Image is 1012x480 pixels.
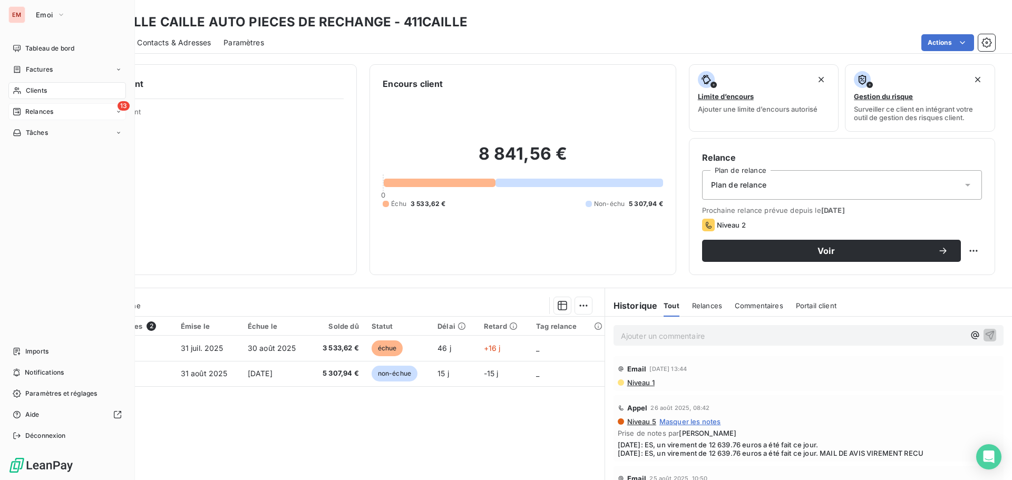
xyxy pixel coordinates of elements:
[381,191,385,199] span: 0
[626,378,655,387] span: Niveau 1
[711,180,766,190] span: Plan de relance
[118,101,130,111] span: 13
[181,369,228,378] span: 31 août 2025
[137,37,211,48] span: Contacts & Adresses
[248,322,304,330] div: Échue le
[627,404,648,412] span: Appel
[383,143,663,175] h2: 8 841,56 €
[391,199,406,209] span: Échu
[25,107,53,116] span: Relances
[25,368,64,377] span: Notifications
[618,440,999,457] span: [DATE]: ES, un virement de 12 639.76 euros a été fait ce jour. [DATE]: ES, un virement de 12 639....
[25,410,40,419] span: Aide
[679,429,736,437] span: [PERSON_NAME]
[618,429,999,437] span: Prise de notes par
[689,64,839,132] button: Limite d’encoursAjouter une limite d’encours autorisé
[64,77,344,90] h6: Informations client
[626,417,656,426] span: Niveau 5
[854,105,986,122] span: Surveiller ce client en intégrant votre outil de gestion des risques client.
[702,206,982,214] span: Prochaine relance prévue depuis le
[248,344,296,352] span: 30 août 2025
[372,366,417,381] span: non-échue
[223,37,264,48] span: Paramètres
[796,301,836,310] span: Portail client
[976,444,1001,469] div: Open Intercom Messenger
[484,322,523,330] div: Retard
[8,406,126,423] a: Aide
[26,86,47,95] span: Clients
[821,206,845,214] span: [DATE]
[854,92,913,101] span: Gestion du risque
[702,240,961,262] button: Voir
[484,369,499,378] span: -15 j
[93,13,468,32] h3: 411CAILLE CAILLE AUTO PIECES DE RECHANGE - 411CAILLE
[147,321,156,331] span: 2
[484,344,501,352] span: +16 j
[536,369,539,378] span: _
[248,369,273,378] span: [DATE]
[536,322,598,330] div: Tag relance
[650,405,709,411] span: 26 août 2025, 08:42
[181,344,223,352] span: 31 juil. 2025
[715,247,938,255] span: Voir
[26,128,48,138] span: Tâches
[25,347,48,356] span: Imports
[36,11,53,19] span: Emoi
[372,322,425,330] div: Statut
[316,322,358,330] div: Solde dû
[8,6,25,23] div: EM
[25,44,74,53] span: Tableau de bord
[437,369,449,378] span: 15 j
[735,301,783,310] span: Commentaires
[316,343,358,354] span: 3 533,62 €
[316,368,358,379] span: 5 307,94 €
[536,344,539,352] span: _
[594,199,625,209] span: Non-échu
[181,322,235,330] div: Émise le
[698,92,754,101] span: Limite d’encours
[717,221,746,229] span: Niveau 2
[85,107,344,122] span: Propriétés Client
[692,301,722,310] span: Relances
[26,65,53,74] span: Factures
[25,389,97,398] span: Paramètres et réglages
[664,301,679,310] span: Tout
[649,366,687,372] span: [DATE] 13:44
[702,151,982,164] h6: Relance
[437,322,471,330] div: Délai
[8,457,74,474] img: Logo LeanPay
[437,344,451,352] span: 46 j
[372,340,403,356] span: échue
[25,431,66,440] span: Déconnexion
[627,365,647,373] span: Email
[383,77,443,90] h6: Encours client
[845,64,995,132] button: Gestion du risqueSurveiller ce client en intégrant votre outil de gestion des risques client.
[921,34,974,51] button: Actions
[698,105,818,113] span: Ajouter une limite d’encours autorisé
[605,299,658,312] h6: Historique
[659,417,721,426] span: Masquer les notes
[629,199,663,209] span: 5 307,94 €
[411,199,446,209] span: 3 533,62 €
